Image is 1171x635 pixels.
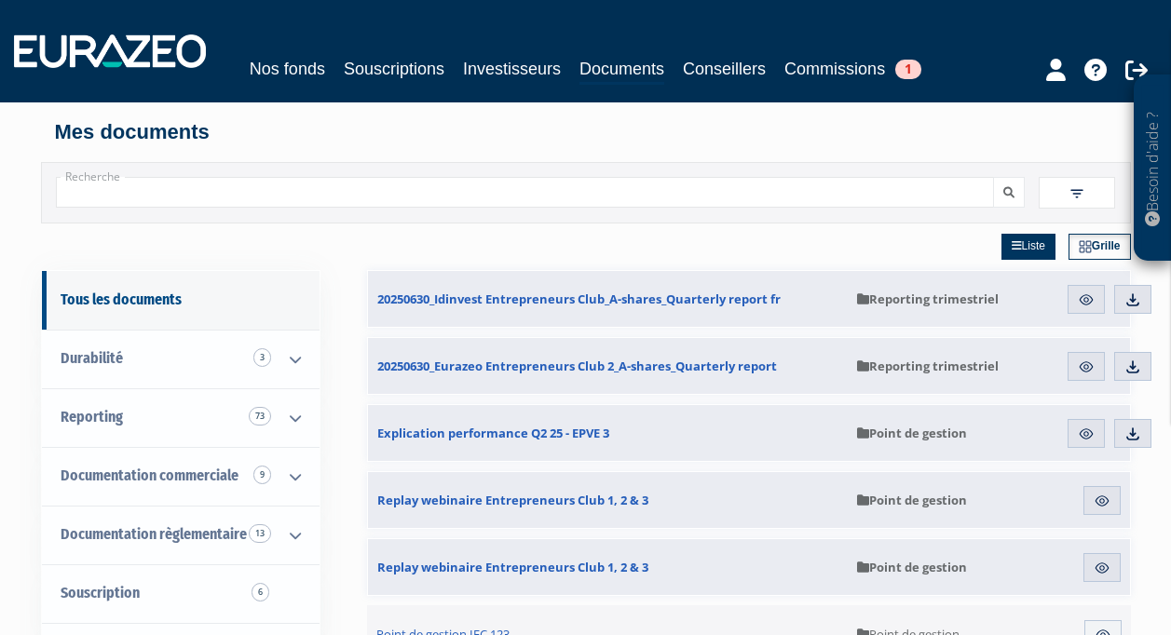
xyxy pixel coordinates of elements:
[1069,185,1085,202] img: filter.svg
[1078,291,1095,308] img: eye.svg
[857,425,967,441] span: Point de gestion
[1001,234,1055,260] a: Liste
[1079,240,1092,253] img: grid.svg
[368,338,848,394] a: 20250630_Eurazeo Entrepreneurs Club 2_A-shares_Quarterly report
[377,425,609,441] span: Explication performance Q2 25 - EPVE 3
[784,56,921,82] a: Commissions1
[42,388,320,447] a: Reporting 73
[368,472,848,528] a: Replay webinaire Entrepreneurs Club 1, 2 & 3
[61,525,247,543] span: Documentation règlementaire
[249,407,271,426] span: 73
[55,121,1117,143] h4: Mes documents
[1078,426,1095,442] img: eye.svg
[1094,560,1110,576] img: eye.svg
[61,349,123,367] span: Durabilité
[377,559,648,575] span: Replay webinaire Entrepreneurs Club 1, 2 & 3
[377,492,648,508] span: Replay webinaire Entrepreneurs Club 1, 2 & 3
[1142,85,1164,252] p: Besoin d'aide ?
[1124,291,1141,308] img: download.svg
[1124,426,1141,442] img: download.svg
[56,177,995,208] input: Recherche
[857,492,967,508] span: Point de gestion
[368,539,848,595] a: Replay webinaire Entrepreneurs Club 1, 2 & 3
[857,358,999,374] span: Reporting trimestriel
[249,524,271,543] span: 13
[14,34,206,68] img: 1732889491-logotype_eurazeo_blanc_rvb.png
[377,290,781,307] span: 20250630_Idinvest Entrepreneurs Club_A-shares_Quarterly report fr
[857,559,967,575] span: Point de gestion
[377,358,777,374] span: 20250630_Eurazeo Entrepreneurs Club 2_A-shares_Quarterly report
[61,466,238,484] span: Documentation commerciale
[253,348,271,367] span: 3
[368,271,848,327] a: 20250630_Idinvest Entrepreneurs Club_A-shares_Quarterly report fr
[368,405,848,461] a: Explication performance Q2 25 - EPVE 3
[61,408,123,426] span: Reporting
[42,564,320,623] a: Souscription6
[895,60,921,79] span: 1
[252,583,269,601] span: 6
[579,56,664,85] a: Documents
[463,56,561,82] a: Investisseurs
[1124,358,1141,375] img: download.svg
[1078,358,1095,375] img: eye.svg
[42,506,320,564] a: Documentation règlementaire 13
[344,56,444,82] a: Souscriptions
[42,330,320,388] a: Durabilité 3
[1069,234,1131,260] a: Grille
[61,584,140,601] span: Souscription
[857,290,999,307] span: Reporting trimestriel
[1094,493,1110,509] img: eye.svg
[42,271,320,330] a: Tous les documents
[42,447,320,506] a: Documentation commerciale 9
[250,56,325,82] a: Nos fonds
[683,56,766,82] a: Conseillers
[253,466,271,484] span: 9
